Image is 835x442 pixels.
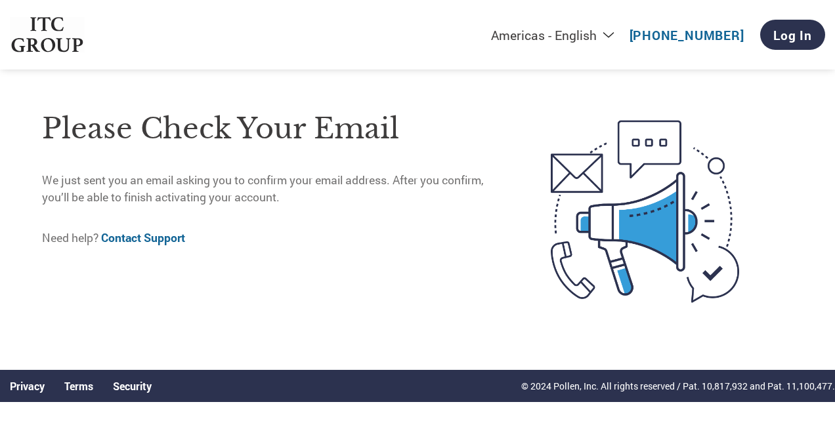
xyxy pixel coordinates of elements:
p: We just sent you an email asking you to confirm your email address. After you confirm, you’ll be ... [42,172,498,207]
p: Need help? [42,230,498,247]
img: open-email [497,97,793,326]
a: Log In [760,20,825,50]
a: Contact Support [101,230,185,245]
a: [PHONE_NUMBER] [630,27,744,43]
p: © 2024 Pollen, Inc. All rights reserved / Pat. 10,817,932 and Pat. 11,100,477. [521,379,835,393]
h1: Please check your email [42,108,498,150]
a: Security [113,379,152,393]
a: Privacy [10,379,45,393]
a: Terms [64,379,93,393]
img: ITC Group [10,17,85,53]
